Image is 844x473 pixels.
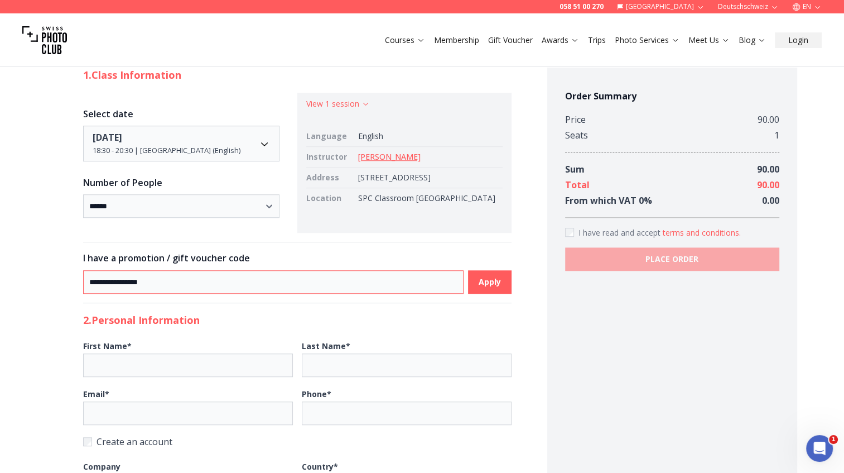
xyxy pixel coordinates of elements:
a: Membership [434,35,479,46]
h2: 1. Class Information [83,67,512,83]
iframe: Intercom live chat [806,435,833,462]
b: First Name * [83,341,132,351]
div: Total [565,177,590,193]
span: I have read and accept [578,227,663,238]
div: From which VAT 0 % [565,193,652,208]
button: Membership [430,32,484,48]
div: Sum [565,161,585,177]
div: 90.00 [758,112,779,127]
h4: Order Summary [565,89,779,103]
td: Language [306,126,354,147]
input: Last Name* [302,353,512,377]
div: Price [565,112,586,127]
span: 90.00 [757,179,779,191]
input: Create an account [83,437,92,446]
a: Courses [385,35,425,46]
button: Courses [380,32,430,48]
td: English [354,126,503,147]
button: Meet Us [684,32,734,48]
input: Accept terms [565,228,574,237]
a: Trips [588,35,606,46]
input: Email* [83,402,293,425]
button: Date [83,126,279,161]
button: Photo Services [610,32,684,48]
b: Last Name * [302,341,350,351]
button: Accept termsI have read and accept [663,227,741,238]
b: Apply [479,276,501,288]
button: Awards [537,32,583,48]
button: PLACE ORDER [565,247,779,271]
div: 1 [774,127,779,143]
b: Country * [302,461,338,472]
div: Seats [565,127,588,143]
span: 90.00 [757,163,779,175]
a: Gift Voucher [488,35,533,46]
a: 058 51 00 270 [560,2,604,11]
span: 0.00 [762,194,779,207]
b: Company [83,461,120,472]
label: Create an account [83,434,512,450]
a: Blog [739,35,766,46]
td: SPC Classroom [GEOGRAPHIC_DATA] [354,188,503,208]
b: Phone * [302,389,331,399]
td: Address [306,167,354,188]
input: First Name* [83,353,293,377]
a: [PERSON_NAME] [358,151,421,162]
button: Login [775,32,822,48]
input: Phone* [302,402,512,425]
b: PLACE ORDER [645,254,698,265]
td: Location [306,188,354,208]
td: Instructor [306,146,354,167]
h3: Select date [83,107,279,121]
span: 1 [829,435,838,444]
button: Blog [734,32,770,48]
h3: Number of People [83,176,279,189]
h2: 2. Personal Information [83,312,512,328]
button: Apply [468,270,512,294]
b: Email * [83,389,109,399]
button: Trips [583,32,610,48]
a: Photo Services [615,35,679,46]
a: Awards [542,35,579,46]
button: Gift Voucher [484,32,537,48]
img: Swiss photo club [22,18,67,63]
button: View 1 session [306,98,370,109]
h3: I have a promotion / gift voucher code [83,251,512,265]
a: Meet Us [688,35,730,46]
td: [STREET_ADDRESS] [354,167,503,188]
